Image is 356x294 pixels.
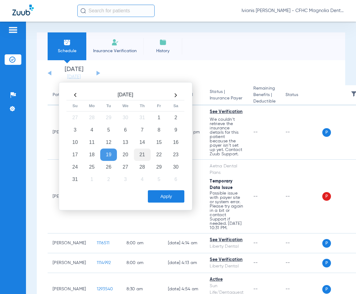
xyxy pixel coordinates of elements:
[97,261,111,265] span: 1114992
[148,48,178,54] span: History
[163,253,205,273] td: [DATE] 4:13 AM
[242,8,344,14] span: Ivianis [PERSON_NAME] - CFHC Magnolia Dental
[281,233,322,253] td: --
[111,39,119,46] img: Manual Insurance Verification
[48,233,92,253] td: [PERSON_NAME]
[55,66,92,80] li: [DATE]
[253,261,258,265] span: --
[210,109,243,115] div: See Verification
[210,163,243,176] div: Aetna Dental Plans
[97,287,113,291] span: 1293540
[210,191,243,230] p: Possible issue with payer site or system error. Please try again in a bit or contact Support if n...
[253,130,258,134] span: --
[159,39,167,46] img: History
[210,276,243,283] div: Active
[253,194,258,199] span: --
[210,117,243,156] p: We couldn’t retrieve the insurance details for this patient because the payer isn’t set up yet. C...
[210,95,243,102] span: Insurance Payer
[77,5,155,17] input: Search for patients
[53,92,87,98] div: Patient Name
[91,48,139,54] span: Insurance Verification
[253,287,258,291] span: --
[210,237,243,243] div: See Verification
[322,192,331,201] span: P
[163,233,205,253] td: [DATE] 4:14 AM
[322,285,331,294] span: P
[8,26,18,34] img: hamburger-icon
[210,263,243,270] div: Liberty Dental
[122,253,163,273] td: 8:00 AM
[322,239,331,248] span: P
[325,264,356,294] iframe: Chat Widget
[248,85,281,105] th: Remaining Benefits |
[322,128,331,137] span: P
[210,257,243,263] div: See Verification
[63,39,71,46] img: Schedule
[281,160,322,233] td: --
[97,241,110,245] span: 1116511
[80,8,86,14] img: Search Icon
[12,5,34,15] img: Zuub Logo
[48,253,92,273] td: [PERSON_NAME]
[52,48,82,54] span: Schedule
[210,179,233,190] span: Temporary Data Issue
[281,105,322,160] td: --
[148,190,184,203] button: Apply
[281,85,322,105] th: Status
[253,241,258,245] span: --
[55,74,92,80] a: [DATE]
[322,259,331,267] span: P
[253,98,276,105] span: Deductible
[281,253,322,273] td: --
[210,243,243,250] div: Liberty Dental
[84,90,167,100] th: [DATE]
[122,233,163,253] td: 8:00 AM
[53,92,80,98] div: Patient Name
[205,85,248,105] th: Status |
